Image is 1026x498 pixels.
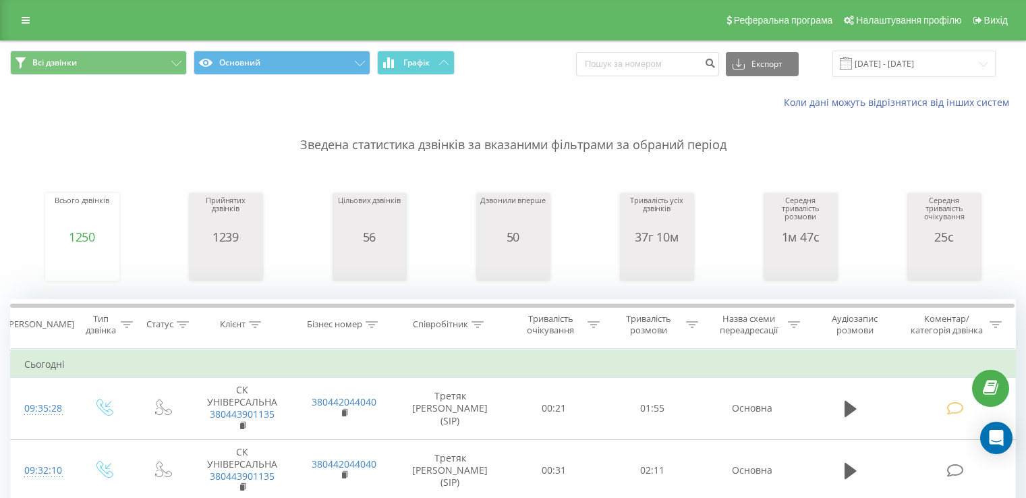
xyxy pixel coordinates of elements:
[576,52,719,76] input: Пошук за номером
[911,230,978,244] div: 25с
[615,313,683,336] div: Тривалість розмови
[210,408,275,420] a: 380443901135
[413,319,468,331] div: Співробітник
[146,319,173,331] div: Статус
[767,196,834,230] div: Середня тривалість розмови
[312,458,376,470] a: 380442044040
[11,351,1016,378] td: Сьогодні
[220,319,246,331] div: Клієнт
[403,58,430,67] span: Графік
[734,15,833,26] span: Реферальна програма
[307,319,362,331] div: Бізнес номер
[312,395,376,408] a: 380442044040
[32,57,77,68] span: Всі дзвінки
[701,378,803,440] td: Основна
[6,319,74,331] div: [PERSON_NAME]
[784,96,1016,109] a: Коли дані можуть відрізнятися вiд інших систем
[10,51,187,75] button: Всі дзвінки
[338,230,400,244] div: 56
[480,196,545,230] div: Дзвонили вперше
[907,313,986,336] div: Коментар/категорія дзвінка
[192,196,260,230] div: Прийнятих дзвінків
[714,313,785,336] div: Назва схеми переадресації
[24,458,60,484] div: 09:32:10
[623,230,691,244] div: 37г 10м
[395,378,505,440] td: Третяк [PERSON_NAME] (SIP)
[984,15,1008,26] span: Вихід
[55,196,109,230] div: Всього дзвінків
[194,51,370,75] button: Основний
[980,422,1013,454] div: Open Intercom Messenger
[210,470,275,482] a: 380443901135
[517,313,585,336] div: Тривалість очікування
[191,378,293,440] td: СК УНІВЕРСАЛЬНА
[338,196,400,230] div: Цільових дзвінків
[85,313,117,336] div: Тип дзвінка
[726,52,799,76] button: Експорт
[911,196,978,230] div: Середня тривалість очікування
[505,378,603,440] td: 00:21
[767,230,834,244] div: 1м 47с
[10,109,1016,154] p: Зведена статистика дзвінків за вказаними фільтрами за обраний період
[55,230,109,244] div: 1250
[816,313,894,336] div: Аудіозапис розмови
[24,395,60,422] div: 09:35:28
[192,230,260,244] div: 1239
[623,196,691,230] div: Тривалість усіх дзвінків
[377,51,455,75] button: Графік
[480,230,545,244] div: 50
[856,15,961,26] span: Налаштування профілю
[603,378,701,440] td: 01:55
